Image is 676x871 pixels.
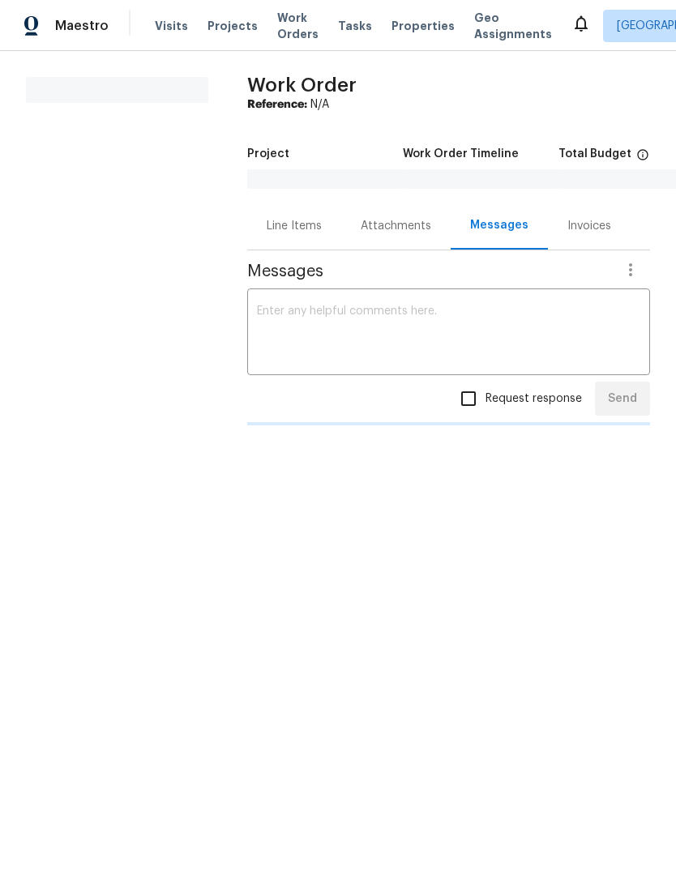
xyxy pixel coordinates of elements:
[277,10,319,42] span: Work Orders
[247,263,611,280] span: Messages
[567,218,611,234] div: Invoices
[267,218,322,234] div: Line Items
[208,18,258,34] span: Projects
[338,20,372,32] span: Tasks
[247,99,307,110] b: Reference:
[558,148,631,160] h5: Total Budget
[486,391,582,408] span: Request response
[403,148,519,160] h5: Work Order Timeline
[474,10,552,42] span: Geo Assignments
[391,18,455,34] span: Properties
[247,148,289,160] h5: Project
[247,96,650,113] div: N/A
[155,18,188,34] span: Visits
[361,218,431,234] div: Attachments
[55,18,109,34] span: Maestro
[470,217,528,233] div: Messages
[636,148,649,169] span: The total cost of line items that have been proposed by Opendoor. This sum includes line items th...
[247,75,357,95] span: Work Order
